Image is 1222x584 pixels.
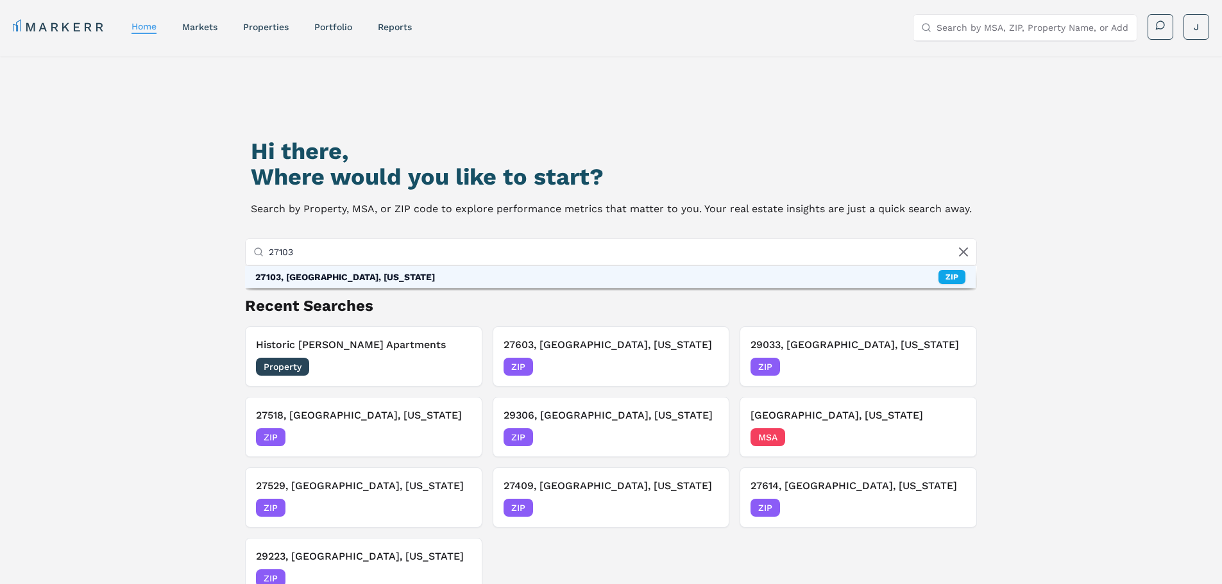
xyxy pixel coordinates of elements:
span: ZIP [504,358,533,376]
span: [DATE] [690,360,718,373]
span: ZIP [256,499,285,517]
button: Remove Historic Boylan ApartmentsHistoric [PERSON_NAME] ApartmentsProperty[DATE] [245,326,482,387]
span: ZIP [256,428,285,446]
span: ZIP [504,499,533,517]
span: [DATE] [690,501,718,514]
span: Property [256,358,309,376]
span: [DATE] [443,360,471,373]
span: [DATE] [937,360,966,373]
h3: 27518, [GEOGRAPHIC_DATA], [US_STATE] [256,408,471,423]
div: 27103, [GEOGRAPHIC_DATA], [US_STATE] [255,271,435,283]
h3: 29306, [GEOGRAPHIC_DATA], [US_STATE] [504,408,719,423]
button: Remove 27529, Garner, North Carolina27529, [GEOGRAPHIC_DATA], [US_STATE]ZIP[DATE] [245,467,482,528]
a: reports [378,22,412,32]
input: Search by MSA, ZIP, Property Name, or Address [937,15,1129,40]
a: markets [182,22,217,32]
span: ZIP [504,428,533,446]
h3: [GEOGRAPHIC_DATA], [US_STATE] [751,408,966,423]
h2: Where would you like to start? [251,164,972,190]
span: J [1194,21,1199,33]
p: Search by Property, MSA, or ZIP code to explore performance metrics that matter to you. Your real... [251,200,972,218]
h3: 27529, [GEOGRAPHIC_DATA], [US_STATE] [256,478,471,494]
div: ZIP [938,270,965,284]
button: J [1184,14,1209,40]
button: Remove 29306, Spartanburg, South Carolina29306, [GEOGRAPHIC_DATA], [US_STATE]ZIP[DATE] [493,397,730,457]
span: MSA [751,428,785,446]
div: Suggestions [245,266,976,288]
button: Remove 27409, Greensboro, North Carolina27409, [GEOGRAPHIC_DATA], [US_STATE]ZIP[DATE] [493,467,730,528]
button: Remove Portsmouth, Virginia[GEOGRAPHIC_DATA], [US_STATE]MSA[DATE] [740,397,977,457]
h3: 29033, [GEOGRAPHIC_DATA], [US_STATE] [751,337,966,353]
a: MARKERR [13,18,106,36]
div: ZIP: 27103, Winston-Salem, North Carolina [245,266,976,288]
span: [DATE] [937,501,966,514]
button: Remove 27518, Cary, North Carolina27518, [GEOGRAPHIC_DATA], [US_STATE]ZIP[DATE] [245,397,482,457]
span: ZIP [751,499,780,517]
span: [DATE] [443,501,471,514]
span: [DATE] [443,431,471,444]
h1: Hi there, [251,138,972,164]
h3: 27409, [GEOGRAPHIC_DATA], [US_STATE] [504,478,719,494]
h3: 27603, [GEOGRAPHIC_DATA], [US_STATE] [504,337,719,353]
h3: 29223, [GEOGRAPHIC_DATA], [US_STATE] [256,549,471,564]
a: properties [243,22,289,32]
button: Remove 29033, Cayce, South Carolina29033, [GEOGRAPHIC_DATA], [US_STATE]ZIP[DATE] [740,326,977,387]
button: Remove 27603, Raleigh, North Carolina27603, [GEOGRAPHIC_DATA], [US_STATE]ZIP[DATE] [493,326,730,387]
input: Search by MSA, ZIP, Property Name, or Address [269,239,969,265]
span: [DATE] [937,431,966,444]
h2: Recent Searches [245,296,978,316]
a: home [132,21,157,31]
span: [DATE] [690,431,718,444]
button: Remove 27614, Raleigh, North Carolina27614, [GEOGRAPHIC_DATA], [US_STATE]ZIP[DATE] [740,467,977,528]
a: Portfolio [314,22,352,32]
h3: Historic [PERSON_NAME] Apartments [256,337,471,353]
h3: 27614, [GEOGRAPHIC_DATA], [US_STATE] [751,478,966,494]
span: ZIP [751,358,780,376]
